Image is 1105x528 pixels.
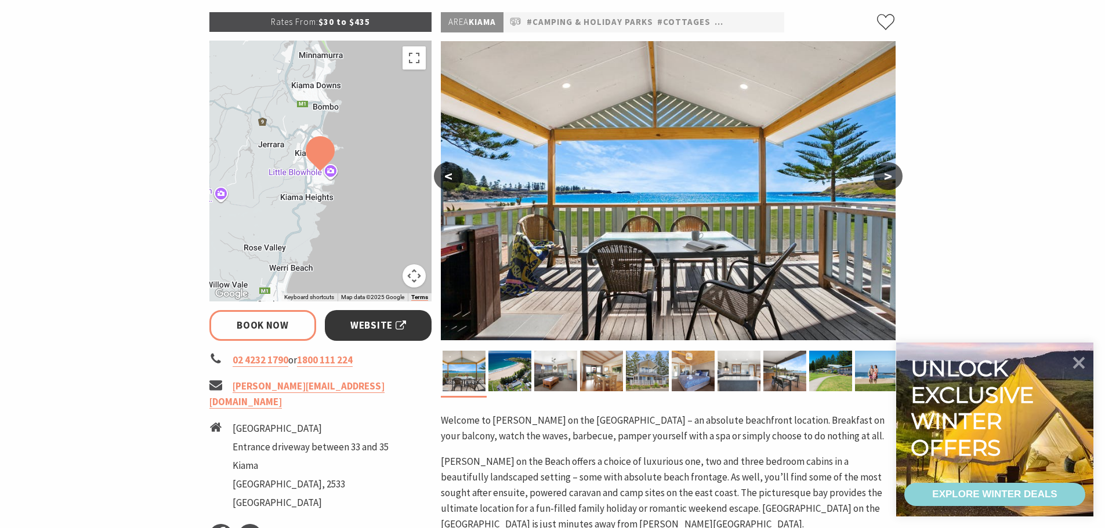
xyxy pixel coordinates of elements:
img: Enjoy the beachfront view in Cabin 12 [763,351,806,391]
button: Toggle fullscreen view [403,46,426,70]
img: Kendalls on the Beach Holiday Park [580,351,623,391]
button: > [874,162,903,190]
a: Website [325,310,432,341]
a: 1800 111 224 [297,354,353,367]
span: Website [350,318,406,333]
li: [GEOGRAPHIC_DATA], 2533 [233,476,389,492]
img: Google [212,286,251,301]
img: Kendalls on the Beach Holiday Park [672,351,715,391]
img: Full size kitchen in Cabin 12 [718,351,760,391]
a: Book Now [209,310,317,341]
button: Map camera controls [403,264,426,287]
img: Kendalls Beach [855,351,898,391]
li: Entrance driveway between 33 and 35 [233,439,389,455]
a: Terms [411,294,428,301]
a: Open this area in Google Maps (opens a new window) [212,286,251,301]
button: < [434,162,463,190]
p: Welcome to [PERSON_NAME] on the [GEOGRAPHIC_DATA] – an absolute beachfront location. Breakfast on... [441,413,896,444]
a: EXPLORE WINTER DEALS [904,483,1085,506]
li: [GEOGRAPHIC_DATA] [233,495,389,511]
p: Kiama [441,12,503,32]
a: #Pet Friendly [715,15,782,30]
a: 02 4232 1790 [233,354,288,367]
a: #Cottages [657,15,711,30]
p: $30 to $435 [209,12,432,32]
button: Keyboard shortcuts [284,293,334,301]
img: Lounge room in Cabin 12 [534,351,577,391]
li: or [209,352,432,368]
img: Aerial view of Kendalls on the Beach Holiday Park [488,351,531,391]
span: Map data ©2025 Google [341,294,404,300]
a: #Camping & Holiday Parks [527,15,653,30]
span: Rates From: [271,16,318,27]
li: [GEOGRAPHIC_DATA] [233,421,389,436]
img: Kendalls on the Beach Holiday Park [441,41,896,340]
li: Kiama [233,458,389,474]
div: Unlock exclusive winter offers [911,355,1039,461]
div: EXPLORE WINTER DEALS [932,483,1057,506]
a: [PERSON_NAME][EMAIL_ADDRESS][DOMAIN_NAME] [209,380,385,409]
img: Kendalls on the Beach Holiday Park [626,351,669,391]
img: Beachfront cabins at Kendalls on the Beach Holiday Park [809,351,852,391]
img: Kendalls on the Beach Holiday Park [443,351,486,391]
span: Area [448,16,469,27]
